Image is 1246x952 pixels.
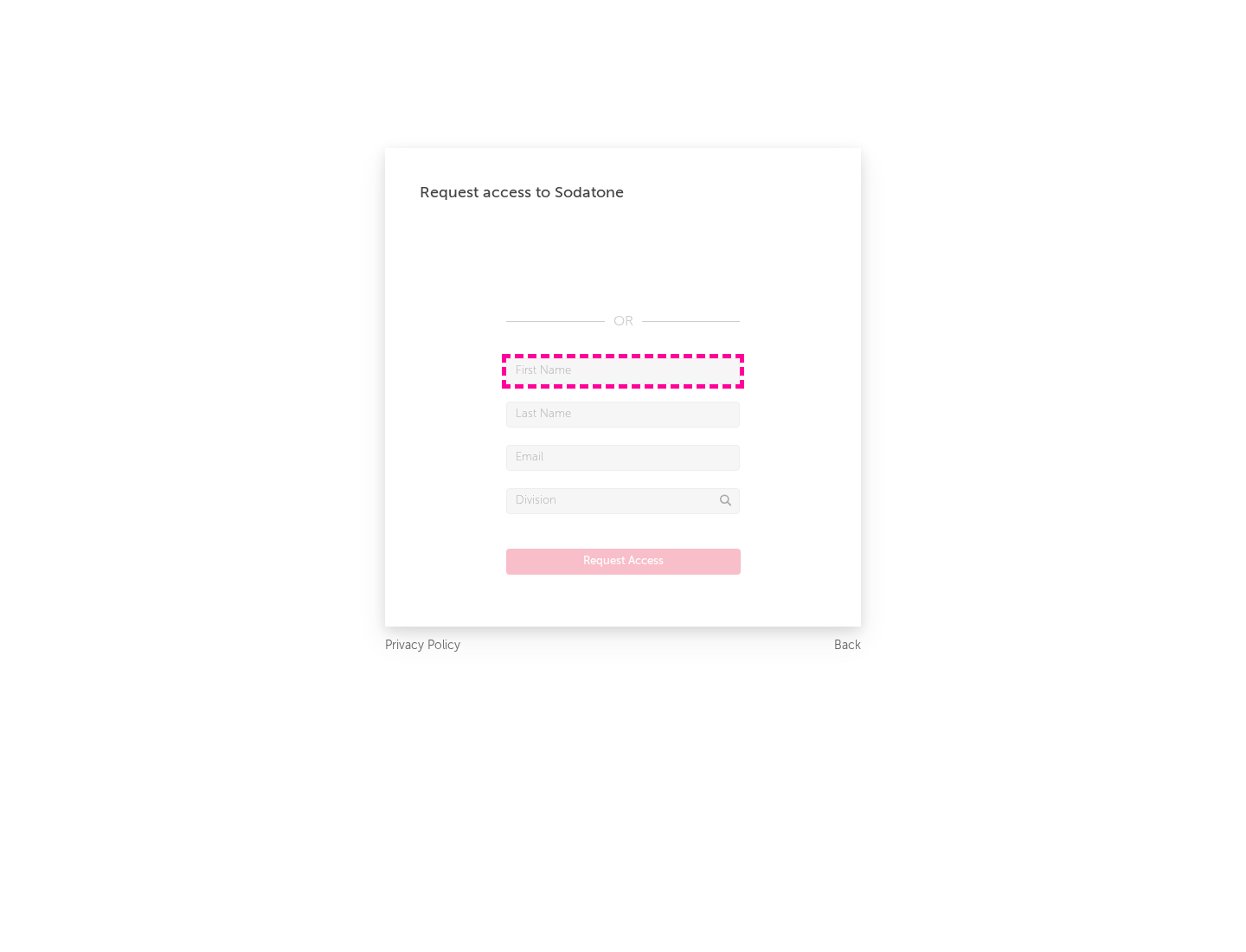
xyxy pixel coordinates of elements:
[506,312,740,332] div: OR
[506,358,740,384] input: First Name
[506,445,740,471] input: Email
[420,183,826,203] div: Request access to Sodatone
[834,635,861,657] a: Back
[506,402,740,428] input: Last Name
[506,488,740,514] input: Division
[506,549,741,575] button: Request Access
[385,635,460,657] a: Privacy Policy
